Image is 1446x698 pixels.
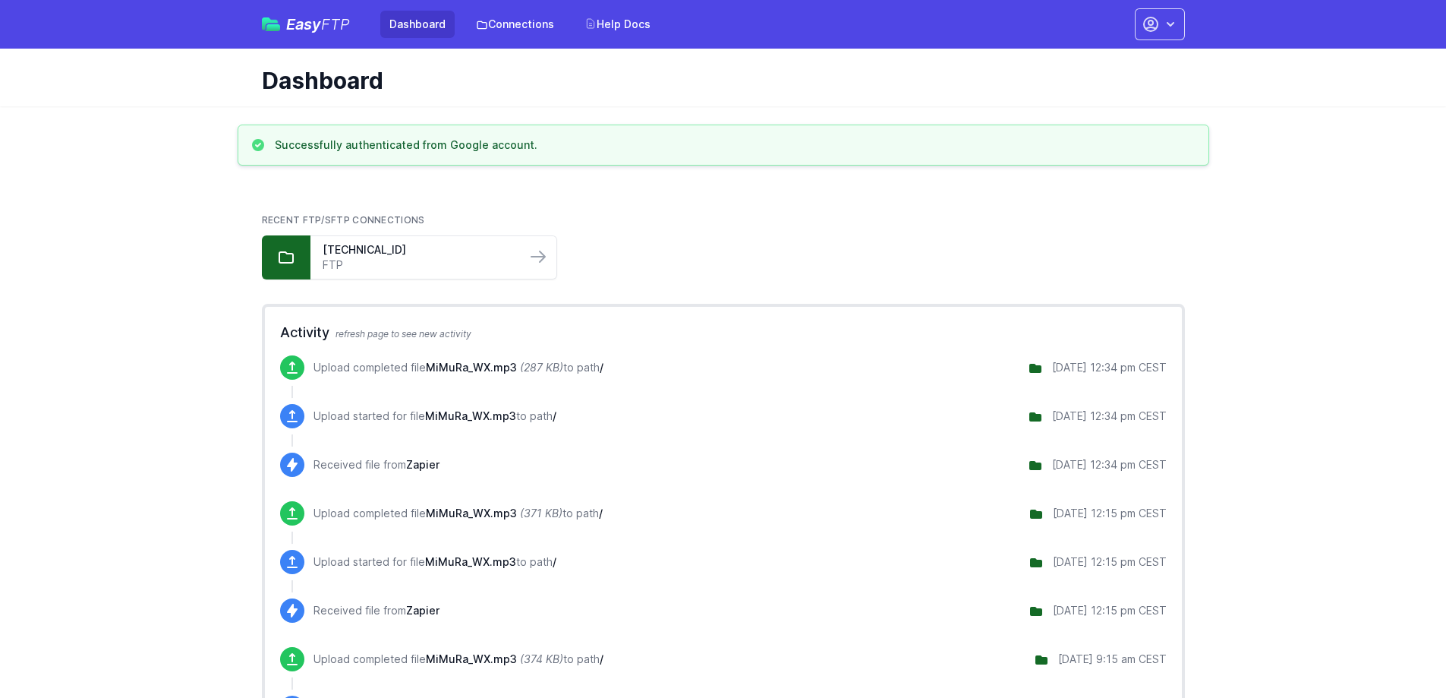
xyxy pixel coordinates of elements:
a: Connections [467,11,563,38]
span: Zapier [406,458,439,471]
h1: Dashboard [262,67,1173,94]
p: Upload started for file to path [313,554,556,570]
h2: Activity [280,322,1167,343]
span: / [553,409,556,422]
span: Easy [286,17,350,32]
a: Dashboard [380,11,455,38]
p: Upload completed file to path [313,652,603,667]
img: easyftp_logo.png [262,17,280,31]
span: / [600,652,603,665]
span: / [600,361,603,374]
div: [DATE] 12:34 pm CEST [1052,409,1167,424]
p: Upload completed file to path [313,506,603,521]
p: Upload started for file to path [313,409,556,424]
p: Received file from [313,603,439,618]
a: [TECHNICAL_ID] [323,242,514,257]
div: [DATE] 12:15 pm CEST [1053,603,1167,618]
i: (371 KB) [520,507,562,520]
span: / [599,507,603,520]
div: [DATE] 12:34 pm CEST [1052,360,1167,375]
span: MiMuRa_WX.mp3 [426,507,517,520]
span: refresh page to see new activity [336,328,471,340]
h2: Recent FTP/SFTP Connections [262,214,1185,226]
span: FTP [321,15,350,33]
p: Upload completed file to path [313,360,603,375]
span: Zapier [406,604,439,617]
div: [DATE] 9:15 am CEST [1058,652,1167,667]
span: MiMuRa_WX.mp3 [426,361,517,374]
a: Help Docs [575,11,660,38]
span: / [553,555,556,568]
i: (374 KB) [520,652,563,665]
span: MiMuRa_WX.mp3 [425,409,516,422]
div: [DATE] 12:15 pm CEST [1053,554,1167,570]
span: MiMuRa_WX.mp3 [425,555,516,568]
i: (287 KB) [520,361,563,374]
a: EasyFTP [262,17,350,32]
a: FTP [323,257,514,273]
div: [DATE] 12:34 pm CEST [1052,457,1167,472]
div: [DATE] 12:15 pm CEST [1053,506,1167,521]
p: Received file from [313,457,439,472]
h3: Successfully authenticated from Google account. [275,137,537,153]
span: MiMuRa_WX.mp3 [426,652,517,665]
